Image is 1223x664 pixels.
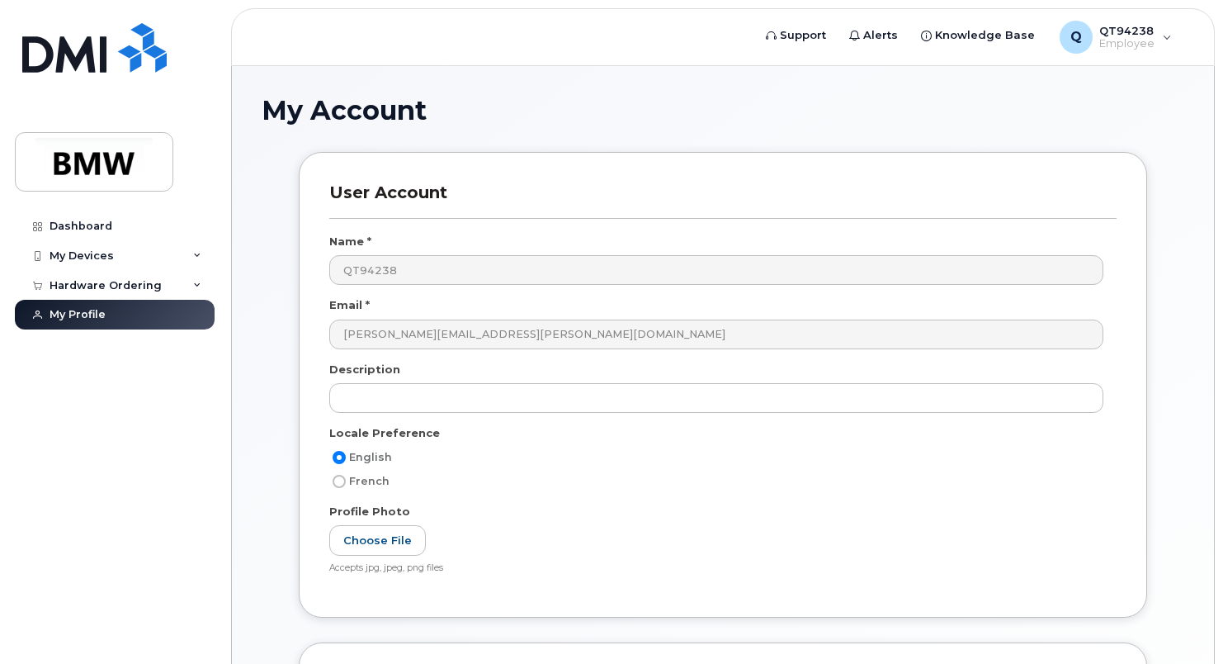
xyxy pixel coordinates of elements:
label: Email * [329,297,370,313]
span: French [349,475,390,487]
h3: User Account [329,183,1117,218]
input: French [333,475,346,488]
label: Choose File [329,525,426,556]
h1: My Account [262,96,1184,125]
label: Description [329,362,400,377]
input: English [333,451,346,464]
label: Locale Preference [329,425,440,441]
div: Accepts jpg, jpeg, png files [329,562,1103,575]
span: English [349,451,392,463]
label: Name * [329,234,371,249]
label: Profile Photo [329,504,410,519]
